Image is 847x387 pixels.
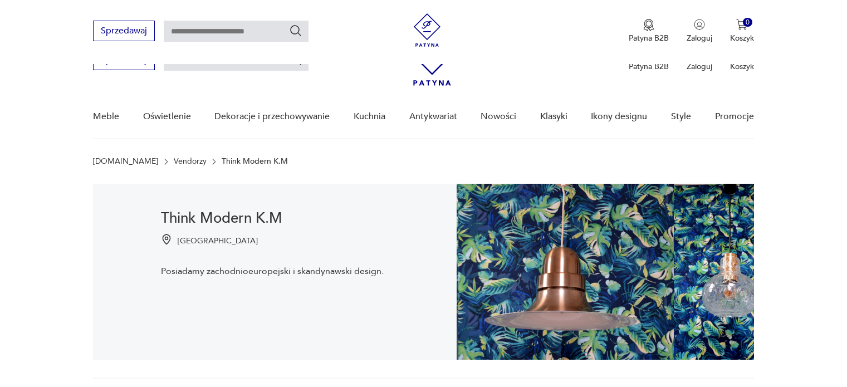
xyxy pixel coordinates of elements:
p: Think Modern K.M [222,157,288,166]
a: Vendorzy [174,157,207,166]
img: Ikonka pinezki mapy [161,234,172,245]
a: Sprzedawaj [93,57,155,65]
p: Koszyk [730,33,754,43]
button: 0Koszyk [730,19,754,43]
a: Sprzedawaj [93,28,155,36]
a: Klasyki [540,95,567,138]
img: Ikona koszyka [736,19,747,30]
a: Nowości [481,95,516,138]
h1: Think Modern K.M [161,212,384,225]
a: [DOMAIN_NAME] [93,157,158,166]
p: Patyna B2B [629,33,669,43]
img: Ikonka użytkownika [694,19,705,30]
img: Think Modern K.M [111,212,148,248]
img: Patyna - sklep z meblami i dekoracjami vintage [410,13,444,47]
p: Patyna B2B [629,61,669,72]
p: Koszyk [730,61,754,72]
p: Posiadamy zachodnioeuropejski i skandynawski design. [161,265,384,277]
button: Zaloguj [687,19,712,43]
a: Style [671,95,691,138]
a: Ikony designu [591,95,647,138]
a: Ikona medaluPatyna B2B [629,19,669,43]
button: Szukaj [289,24,302,37]
a: Antykwariat [409,95,457,138]
div: 0 [743,18,752,27]
img: Ikona medalu [643,19,654,31]
a: Promocje [715,95,754,138]
a: Meble [93,95,119,138]
button: Patyna B2B [629,19,669,43]
a: Kuchnia [354,95,385,138]
p: Zaloguj [687,33,712,43]
a: Dekoracje i przechowywanie [214,95,330,138]
p: Zaloguj [687,61,712,72]
a: Oświetlenie [143,95,191,138]
img: Think Modern K.M [457,184,754,360]
p: [GEOGRAPHIC_DATA] [178,236,258,246]
button: Sprzedawaj [93,21,155,41]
